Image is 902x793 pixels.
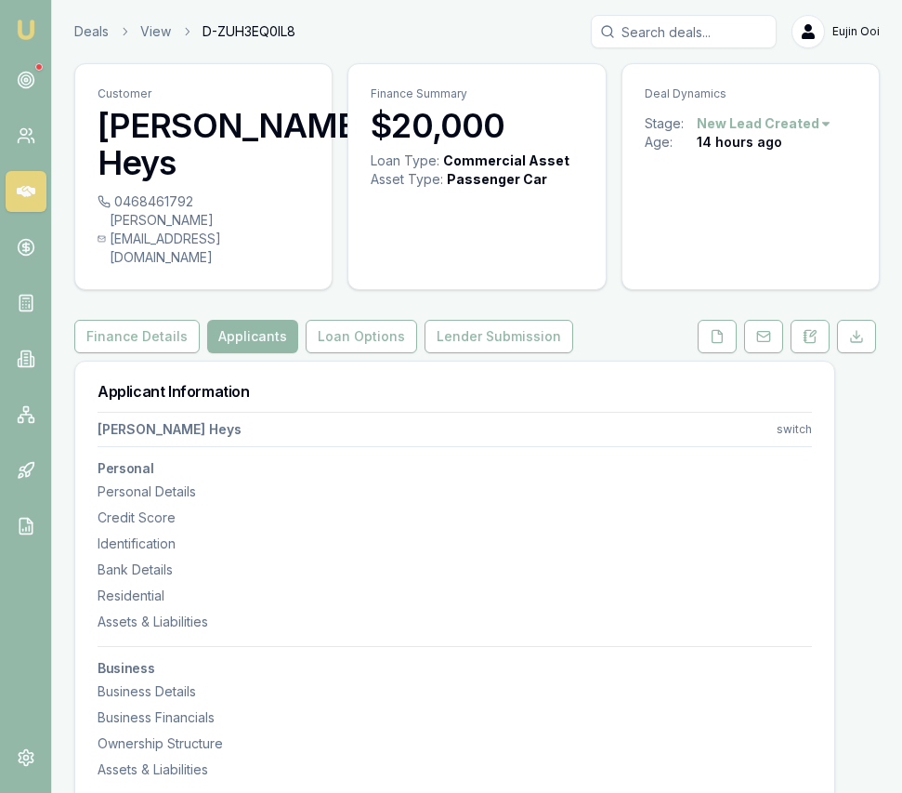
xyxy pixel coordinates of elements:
[98,760,812,779] div: Assets & Liabilities
[302,320,421,353] a: Loan Options
[98,107,309,181] h3: [PERSON_NAME] Heys
[98,734,812,753] div: Ownership Structure
[371,170,443,189] div: Asset Type :
[98,662,812,675] h3: Business
[207,320,298,353] button: Applicants
[98,613,812,631] div: Assets & Liabilities
[371,86,582,101] p: Finance Summary
[98,86,309,101] p: Customer
[697,133,782,152] div: 14 hours ago
[832,24,880,39] span: Eujin Ooi
[98,384,812,399] h3: Applicant Information
[203,320,302,353] a: Applicants
[645,114,697,133] div: Stage:
[98,587,812,605] div: Residential
[98,211,309,267] div: [PERSON_NAME][EMAIL_ADDRESS][DOMAIN_NAME]
[777,422,812,437] div: switch
[645,133,697,152] div: Age:
[591,15,777,48] input: Search deals
[74,320,203,353] a: Finance Details
[98,462,812,475] h3: Personal
[98,482,812,501] div: Personal Details
[74,22,109,41] a: Deals
[98,420,242,439] div: [PERSON_NAME] Heys
[15,19,37,41] img: emu-icon-u.png
[443,152,569,170] div: Commercial Asset
[98,509,812,527] div: Credit Score
[203,22,295,41] span: D-ZUH3EQ0IL8
[371,107,582,144] h3: $20,000
[74,22,295,41] nav: breadcrumb
[371,152,439,170] div: Loan Type:
[98,682,812,701] div: Business Details
[98,708,812,727] div: Business Financials
[98,561,812,579] div: Bank Details
[140,22,171,41] a: View
[447,170,547,189] div: Passenger Car
[98,535,812,553] div: Identification
[425,320,573,353] button: Lender Submission
[306,320,417,353] button: Loan Options
[98,192,309,211] div: 0468461792
[421,320,577,353] a: Lender Submission
[645,86,856,101] p: Deal Dynamics
[697,114,832,133] button: New Lead Created
[74,320,200,353] button: Finance Details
